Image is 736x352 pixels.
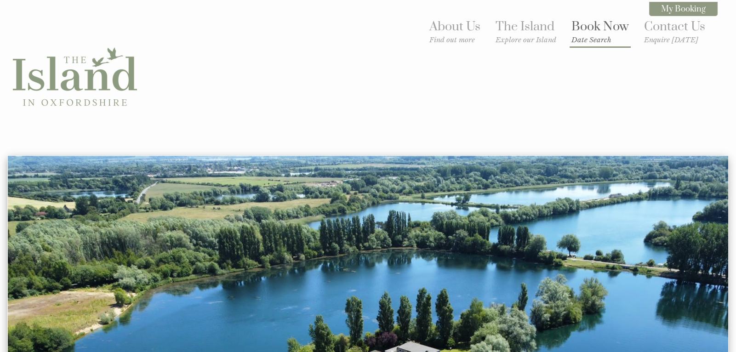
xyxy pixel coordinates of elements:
small: Find out more [429,35,480,44]
a: My Booking [649,2,718,16]
small: Explore our Island [496,35,556,44]
a: The IslandExplore our Island [496,19,556,44]
a: About UsFind out more [429,19,480,44]
small: Date Search [571,35,629,44]
small: Enquire [DATE] [644,35,705,44]
a: Book NowDate Search [571,19,629,44]
img: The Island in Oxfordshire [13,15,137,139]
a: Contact UsEnquire [DATE] [644,19,705,44]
